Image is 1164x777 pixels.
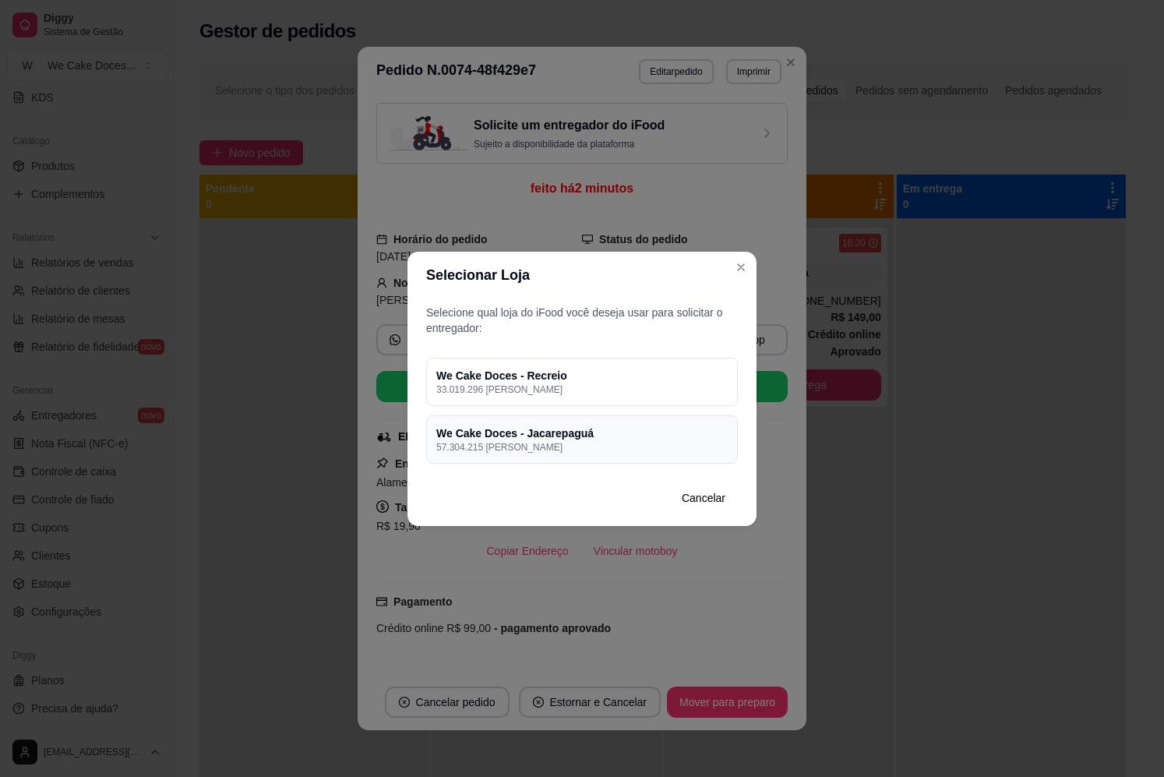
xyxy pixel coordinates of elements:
button: Cancelar [669,482,738,514]
h4: We Cake Doces - Jacarepaguá [436,426,728,441]
button: Close [728,255,753,280]
p: 57.304.215 [PERSON_NAME] [436,441,728,454]
header: Selecionar Loja [407,252,757,298]
h4: We Cake Doces - Recreio [436,368,728,383]
p: Selecione qual loja do iFood você deseja usar para solicitar o entregador: [426,305,738,336]
p: 33.019.296 [PERSON_NAME] [436,383,728,396]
